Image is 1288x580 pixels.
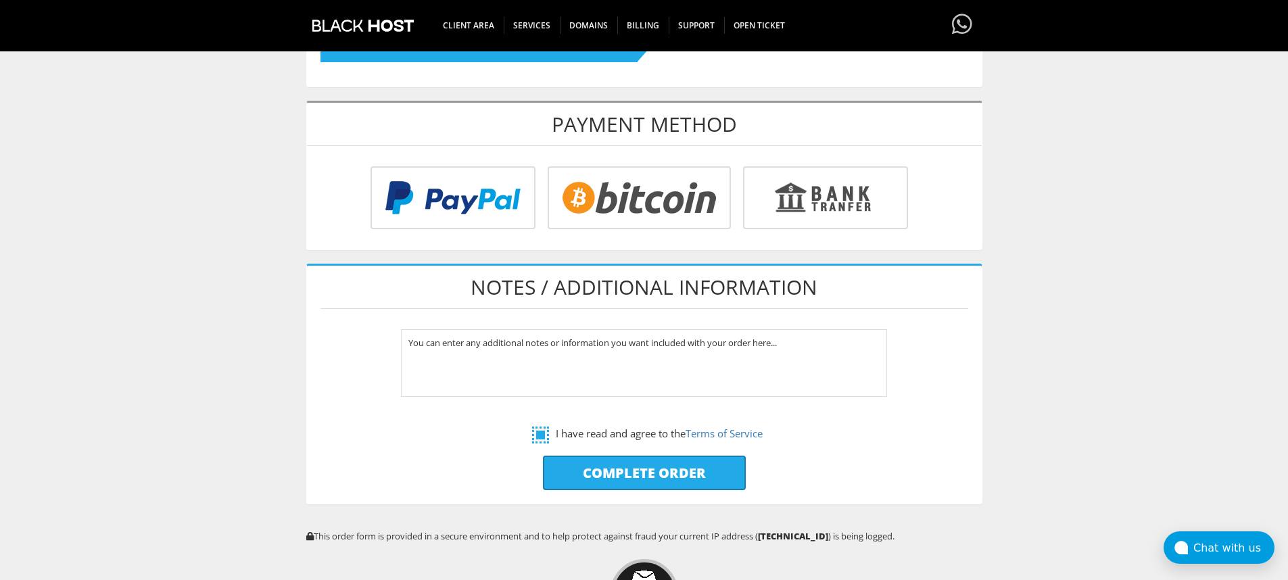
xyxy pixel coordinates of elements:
span: Open Ticket [724,17,794,34]
h1: Notes / Additional Information [320,266,968,309]
img: Bitcoin.png [548,166,731,229]
span: SERVICES [504,17,560,34]
p: This order form is provided in a secure environment and to help protect against fraud your curren... [306,530,982,542]
h1: Payment Method [307,103,982,146]
textarea: You can enter any additional notes or information you want included with your order here... [401,329,887,397]
img: PayPal.png [371,166,535,229]
a: Terms of Service [686,427,763,440]
label: I have read and agree to the [532,425,763,442]
span: Billing [617,17,669,34]
input: Complete Order [543,456,746,490]
strong: [TECHNICAL_ID] [758,530,828,542]
img: Bank%20Transfer.png [743,166,908,229]
button: Chat with us [1164,531,1274,564]
span: Domains [560,17,618,34]
span: Support [669,17,725,34]
span: CLIENT AREA [433,17,504,34]
div: Chat with us [1193,541,1274,554]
